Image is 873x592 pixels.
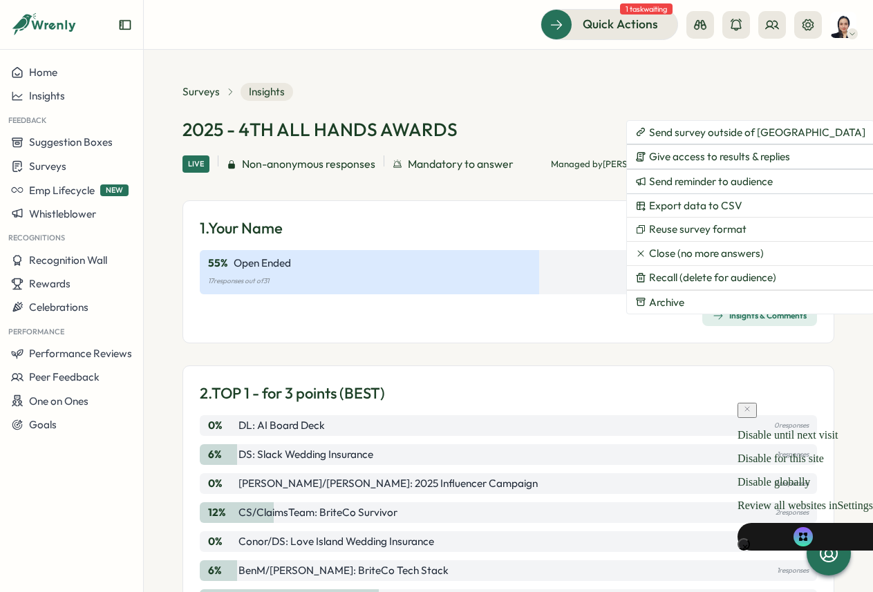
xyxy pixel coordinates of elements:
[649,247,764,260] span: Close (no more answers)
[208,274,809,289] p: 17 responses out of 31
[29,347,132,360] span: Performance Reviews
[100,184,129,196] span: NEW
[238,418,325,433] p: DL: AI Board Deck
[551,158,746,171] p: Managed by
[29,277,71,290] span: Rewards
[118,18,132,32] button: Expand sidebar
[29,89,65,102] span: Insights
[29,370,100,383] span: Peer Feedback
[238,563,449,578] p: BenM/[PERSON_NAME]: BriteCo Tech Stack
[242,155,375,173] span: Non-anonymous responses
[649,200,742,212] span: Export data to CSV
[29,160,66,173] span: Surveys
[29,184,95,197] span: Emp Lifecycle
[620,3,673,15] span: 1 task waiting
[238,534,434,549] p: Conor/DS: Love Island Wedding Insurance
[649,175,773,188] span: Send reminder to audience
[200,218,283,239] p: 1. Your Name
[29,207,96,220] span: Whistleblower
[777,563,809,578] p: 1 responses
[408,155,514,173] span: Mandatory to answer
[583,15,658,33] span: Quick Actions
[238,505,397,520] p: CS/ClaimsTeam: BriteCo Survivor
[649,296,684,309] span: Archive
[182,117,458,142] h1: 2025 - 4TH ALL HANDS AWARDS
[234,256,291,271] p: Open Ended
[182,155,209,173] div: Live
[182,84,220,99] a: Surveys
[208,447,236,462] p: 6 %
[29,135,113,149] span: Suggestion Boxes
[649,126,865,139] span: Send survey outside of [GEOGRAPHIC_DATA]
[29,394,88,408] span: One on Ones
[649,223,747,236] span: Reuse survey format
[29,300,88,314] span: Celebrations
[200,383,385,404] p: 2. TOP 1 - for 3 points (BEST)
[208,418,236,433] p: 0 %
[208,534,236,549] p: 0 %
[702,305,817,326] button: Insights & Comments
[649,271,776,284] span: Recall (delete for audience)
[208,256,228,271] p: 55 %
[238,447,373,462] p: DS: Slack Wedding Insurance
[241,83,293,101] span: Insights
[29,418,57,431] span: Goals
[208,476,236,491] p: 0 %
[208,505,236,520] p: 12 %
[29,254,107,267] span: Recognition Wall
[830,12,856,38] img: Dove Tugadi
[713,310,807,321] div: Insights & Comments
[541,9,678,39] button: Quick Actions
[238,476,538,491] p: [PERSON_NAME]/[PERSON_NAME]: 2025 Influencer Campaign
[603,158,746,169] span: [PERSON_NAME] [PERSON_NAME]
[208,563,236,578] p: 6 %
[649,151,790,163] span: Give access to results & replies
[29,66,57,79] span: Home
